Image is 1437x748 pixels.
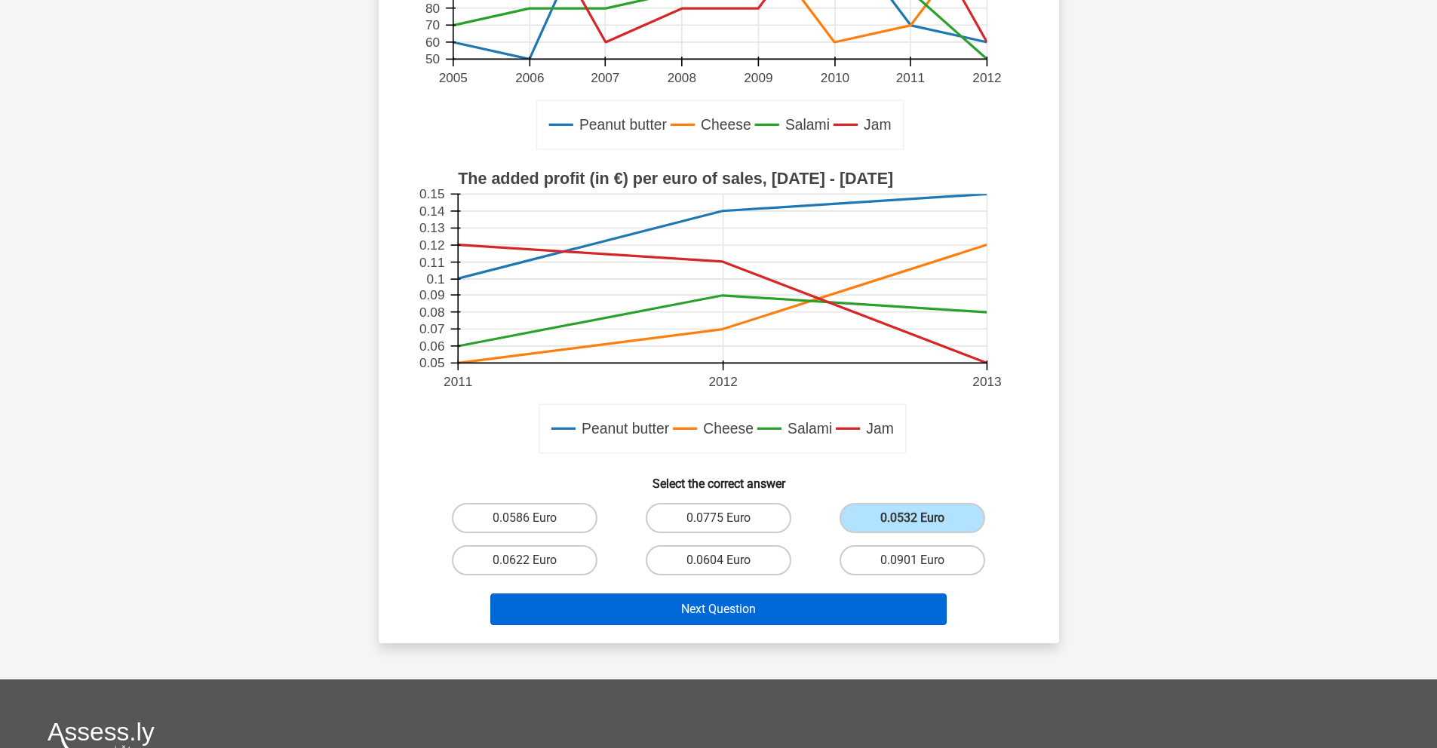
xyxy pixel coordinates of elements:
[708,374,737,389] text: 2012
[438,70,467,85] text: 2005
[419,305,444,320] text: 0.08
[419,321,444,336] text: 0.07
[972,374,1001,389] text: 2013
[785,117,829,133] text: Salami
[591,70,619,85] text: 2007
[840,503,985,533] label: 0.0532 Euro
[667,70,695,85] text: 2008
[972,70,1001,85] text: 2012
[419,187,444,202] text: 0.15
[452,545,597,575] label: 0.0622 Euro
[582,421,670,437] text: Peanut butter
[646,503,791,533] label: 0.0775 Euro
[419,255,444,270] text: 0.11
[444,374,472,389] text: 2011
[864,117,892,133] text: Jam
[840,545,985,575] label: 0.0901 Euro
[419,221,444,236] text: 0.13
[703,421,754,437] text: Cheese
[425,17,439,32] text: 70
[820,70,849,85] text: 2010
[701,117,751,133] text: Cheese
[895,70,924,85] text: 2011
[515,70,544,85] text: 2006
[419,356,444,371] text: 0.05
[419,287,444,302] text: 0.09
[579,117,667,133] text: Peanut butter
[744,70,772,85] text: 2009
[646,545,791,575] label: 0.0604 Euro
[426,271,444,287] text: 0.1
[425,35,439,50] text: 60
[788,421,832,437] text: Salami
[403,464,1035,491] h6: Select the correct answer
[458,170,893,188] text: The added profit (in €) per euro of sales, [DATE] - [DATE]
[419,238,444,253] text: 0.12
[452,503,597,533] label: 0.0586 Euro
[425,52,439,67] text: 50
[866,421,894,437] text: Jam
[490,593,947,625] button: Next Question
[419,204,445,219] text: 0.14
[419,339,444,354] text: 0.06
[425,1,439,16] text: 80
